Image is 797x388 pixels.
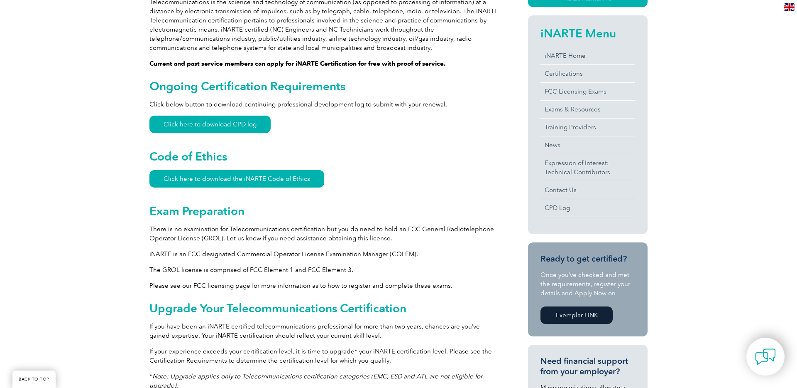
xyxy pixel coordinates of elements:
[540,306,613,324] a: Exemplar LINK
[149,170,324,188] a: Click here to download the iNARTE Code of Ethics
[784,3,795,11] img: en
[149,204,498,217] h2: Exam Preparation
[149,60,446,67] strong: Current and past service members can apply for iNARTE Certification for free with proof of service.
[540,101,635,118] a: Exams & Resources
[540,27,635,40] h2: iNARTE Menu
[540,254,635,264] h3: Ready to get certified?
[149,225,498,243] p: There is no examination for Telecommunications certification but you do need to hold an FCC Gener...
[149,100,498,109] p: Click below button to download continuing professional development log to submit with your renewal.
[149,322,498,340] p: If you have been an iNARTE certified telecommunications professional for more than two years, cha...
[149,265,498,274] p: The GROL license is comprised of FCC Element 1 and FCC Element 3.
[149,281,498,290] p: Please see our FCC licensing page for more information as to how to register and complete these e...
[149,302,498,315] h2: Upgrade Your Telecommunications Certification
[540,356,635,377] h3: Need financial support from your employer?
[540,83,635,100] a: FCC Licensing Exams
[149,150,498,163] h2: Code of Ethics
[149,79,498,93] h2: Ongoing Certification Requirements
[540,47,635,64] a: iNARTE Home
[149,250,498,259] p: iNARTE is an FCC designated Commercial Operator License Examination Manager (COLEM).
[755,346,776,367] img: contact-chat.png
[540,119,635,136] a: Training Providers
[540,199,635,217] a: CPD Log
[12,371,56,388] a: BACK TO TOP
[540,136,635,154] a: News
[540,270,635,298] p: Once you’ve checked and met the requirements, register your details and Apply Now on
[540,65,635,82] a: Certifications
[540,181,635,199] a: Contact Us
[149,116,271,133] a: Click here to download CPD log
[540,154,635,181] a: Expression of Interest:Technical Contributors
[149,347,498,365] p: If your experience exceeds your certification level, it is time to upgrade* your iNARTE certifica...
